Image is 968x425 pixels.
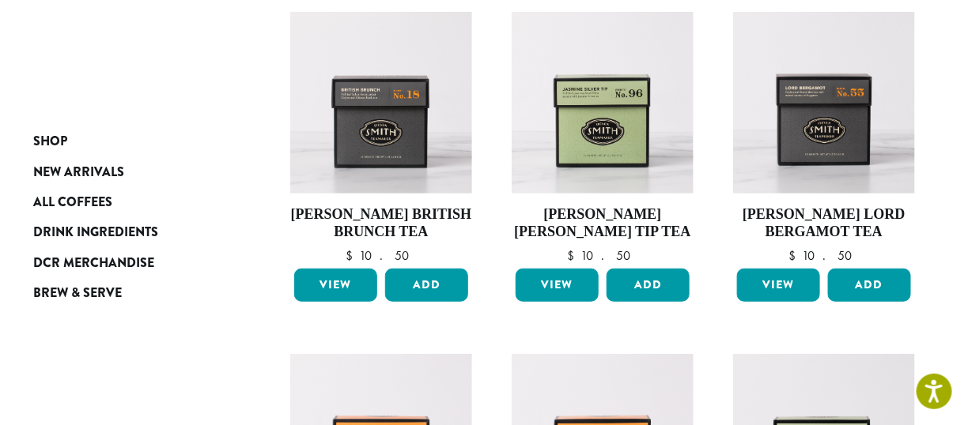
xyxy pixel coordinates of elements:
[607,269,690,302] button: Add
[512,12,694,262] a: [PERSON_NAME] [PERSON_NAME] Tip Tea $10.50
[516,269,599,302] a: View
[33,187,223,217] a: All Coffees
[33,132,67,152] span: Shop
[737,269,820,302] a: View
[33,248,223,278] a: DCR Merchandise
[346,247,417,264] bdi: 10.50
[33,217,223,247] a: Drink Ingredients
[788,247,802,264] span: $
[512,12,694,194] img: Jasmine-Silver-Tip-Signature-Green-Carton-2023.jpg
[33,193,112,212] span: All Coffees
[828,269,911,302] button: Add
[290,206,472,240] h4: [PERSON_NAME] British Brunch Tea
[33,163,124,182] span: New Arrivals
[33,284,122,303] span: Brew & Serve
[290,12,472,262] a: [PERSON_NAME] British Brunch Tea $10.50
[733,206,915,240] h4: [PERSON_NAME] Lord Bergamot Tea
[294,269,377,302] a: View
[346,247,359,264] span: $
[733,12,915,262] a: [PERSON_NAME] Lord Bergamot Tea $10.50
[567,247,638,264] bdi: 10.50
[385,269,468,302] button: Add
[33,254,154,273] span: DCR Merchandise
[788,247,860,264] bdi: 10.50
[33,156,223,186] a: New Arrivals
[33,223,158,243] span: Drink Ingredients
[33,278,223,308] a: Brew & Serve
[567,247,580,264] span: $
[512,206,694,240] h4: [PERSON_NAME] [PERSON_NAME] Tip Tea
[733,12,915,194] img: Lord-Bergamot-Signature-Black-Carton-2023-1.jpg
[290,12,472,194] img: British-Brunch-Signature-Black-Carton-2023-2.jpg
[33,126,223,156] a: Shop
